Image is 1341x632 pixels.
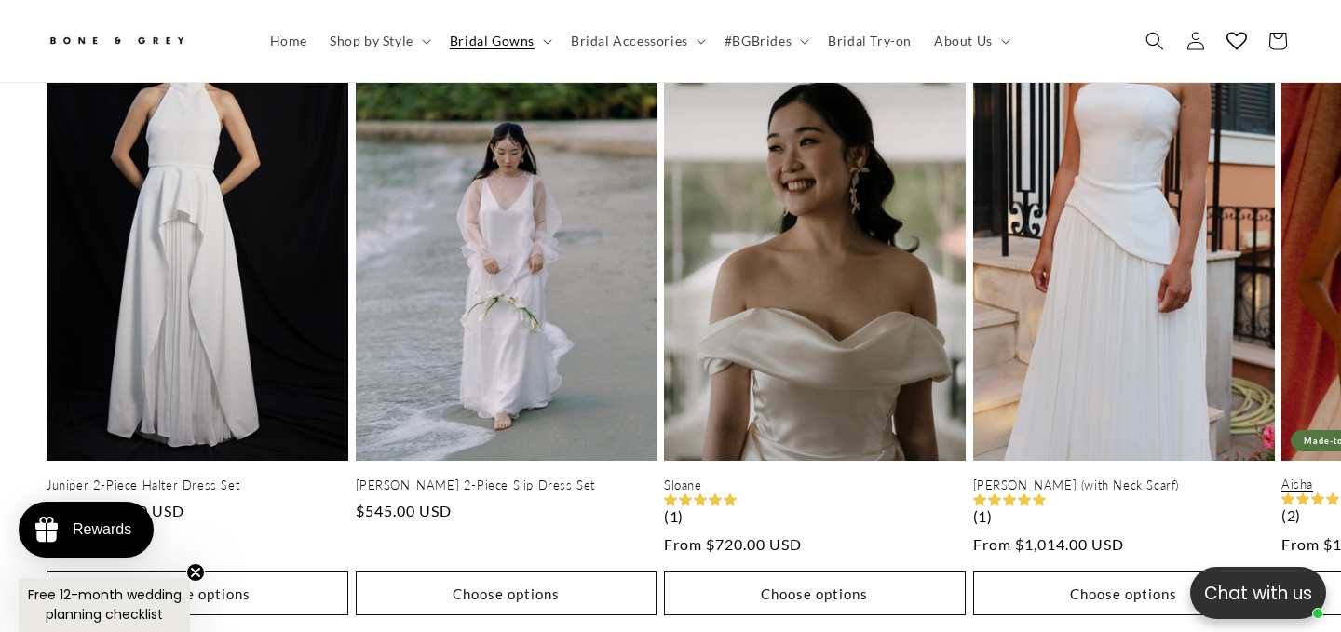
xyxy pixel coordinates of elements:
button: Choose options [356,571,657,615]
div: Free 12-month wedding planning checklistClose teaser [19,578,190,632]
span: About Us [934,33,993,49]
span: Bridal Gowns [450,33,535,49]
span: Home [270,33,307,49]
button: Choose options [47,571,348,615]
a: Bone and Grey Bridal [40,19,240,63]
span: Bridal Try-on [828,33,912,49]
button: Choose options [973,571,1275,615]
div: Rewards [73,521,131,538]
span: Bridal Accessories [571,33,688,49]
a: [PERSON_NAME] 2-Piece Slip Dress Set [356,477,657,493]
summary: Bridal Accessories [560,21,713,61]
span: Free 12-month wedding planning checklist [28,585,182,624]
button: Choose options [664,571,966,615]
summary: Search [1134,20,1175,61]
summary: #BGBrides [713,21,817,61]
summary: About Us [923,21,1018,61]
p: Chat with us [1190,580,1326,607]
span: #BGBrides [725,33,792,49]
a: Juniper 2-Piece Halter Dress Set [47,477,348,493]
summary: Shop by Style [318,21,439,61]
button: Close teaser [186,563,205,582]
a: Home [259,21,318,61]
img: Bone and Grey Bridal [47,26,186,57]
button: Open chatbox [1190,567,1326,619]
summary: Bridal Gowns [439,21,560,61]
a: Bridal Try-on [817,21,923,61]
a: [PERSON_NAME] (with Neck Scarf) [973,477,1275,493]
a: Sloane [664,477,966,493]
span: Shop by Style [330,33,413,49]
